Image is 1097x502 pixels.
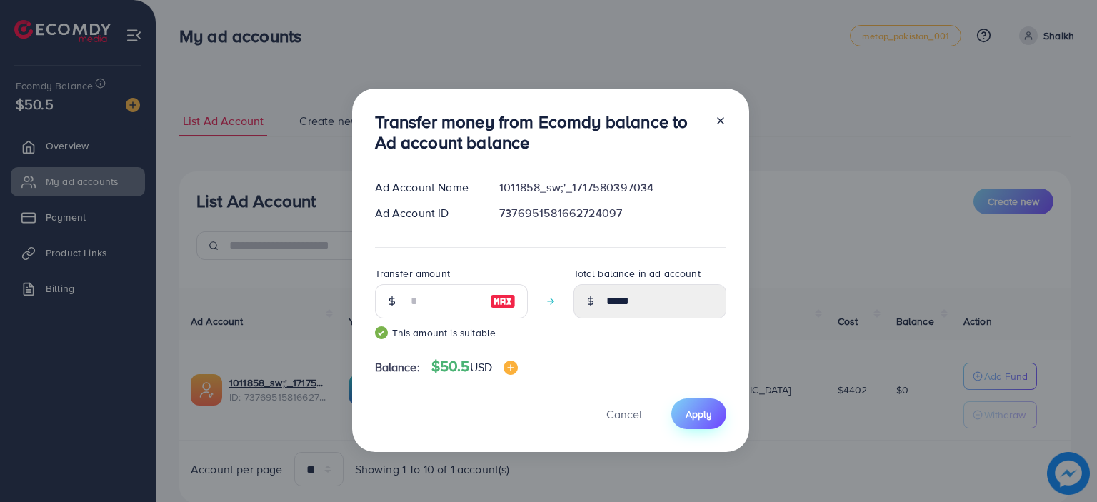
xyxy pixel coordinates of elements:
h4: $50.5 [431,358,518,376]
span: Cancel [606,406,642,422]
label: Total balance in ad account [573,266,701,281]
label: Transfer amount [375,266,450,281]
img: image [490,293,516,310]
h3: Transfer money from Ecomdy balance to Ad account balance [375,111,703,153]
div: 1011858_sw;'_1717580397034 [488,179,737,196]
img: image [504,361,518,375]
button: Apply [671,398,726,429]
span: Balance: [375,359,420,376]
img: guide [375,326,388,339]
small: This amount is suitable [375,326,528,340]
span: USD [470,359,492,375]
div: Ad Account Name [364,179,489,196]
button: Cancel [588,398,660,429]
div: 7376951581662724097 [488,205,737,221]
span: Apply [686,407,712,421]
div: Ad Account ID [364,205,489,221]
